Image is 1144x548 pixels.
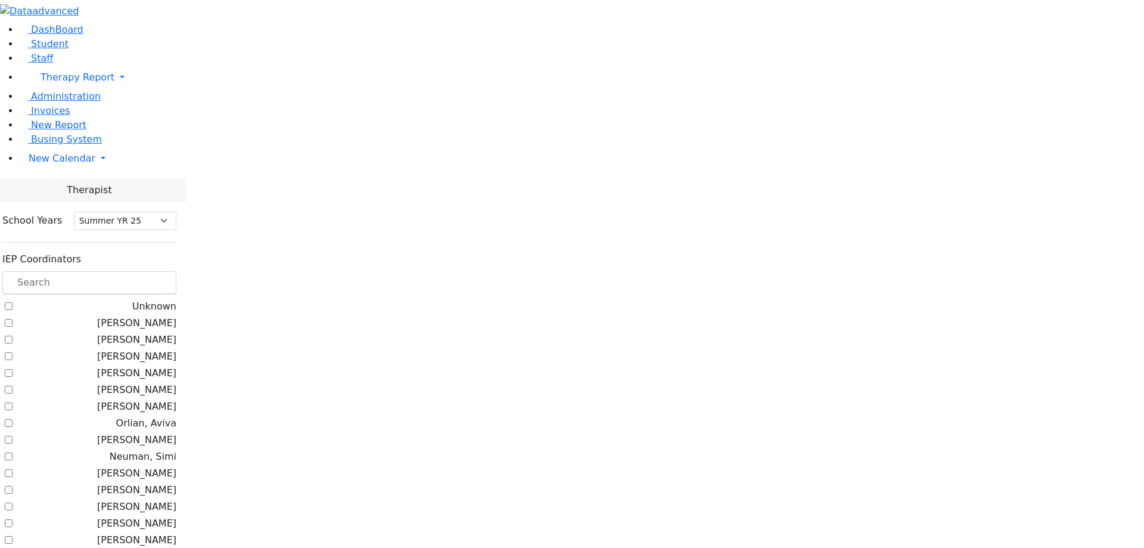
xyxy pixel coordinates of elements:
span: Therapy Report [41,72,114,83]
label: [PERSON_NAME] [97,516,176,531]
label: IEP Coordinators [2,252,81,267]
span: Invoices [31,105,70,116]
span: New Calendar [29,153,95,164]
label: [PERSON_NAME] [97,333,176,347]
label: [PERSON_NAME] [97,349,176,364]
label: [PERSON_NAME] [97,400,176,414]
label: [PERSON_NAME] [97,316,176,330]
a: Invoices [19,105,70,116]
label: Unknown [132,299,176,314]
span: Therapist [67,183,111,197]
label: [PERSON_NAME] [97,366,176,380]
span: Staff [31,52,53,64]
a: New Report [19,119,86,131]
span: New Report [31,119,86,131]
span: DashBoard [31,24,83,35]
a: Busing System [19,134,102,145]
label: Neuman, Simi [110,450,176,464]
span: Busing System [31,134,102,145]
label: [PERSON_NAME] [97,483,176,497]
label: Orlian, Aviva [116,416,176,431]
span: Student [31,38,69,49]
span: Administration [31,91,101,102]
a: Student [19,38,69,49]
label: School Years [2,213,62,228]
label: [PERSON_NAME] [97,383,176,397]
label: [PERSON_NAME] [97,466,176,481]
a: Staff [19,52,53,64]
a: Administration [19,91,101,102]
a: New Calendar [19,147,1144,171]
label: [PERSON_NAME] [97,500,176,514]
label: [PERSON_NAME] [97,433,176,447]
input: Search [2,271,176,294]
a: DashBoard [19,24,83,35]
a: Therapy Report [19,66,1144,89]
label: [PERSON_NAME] [97,533,176,547]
